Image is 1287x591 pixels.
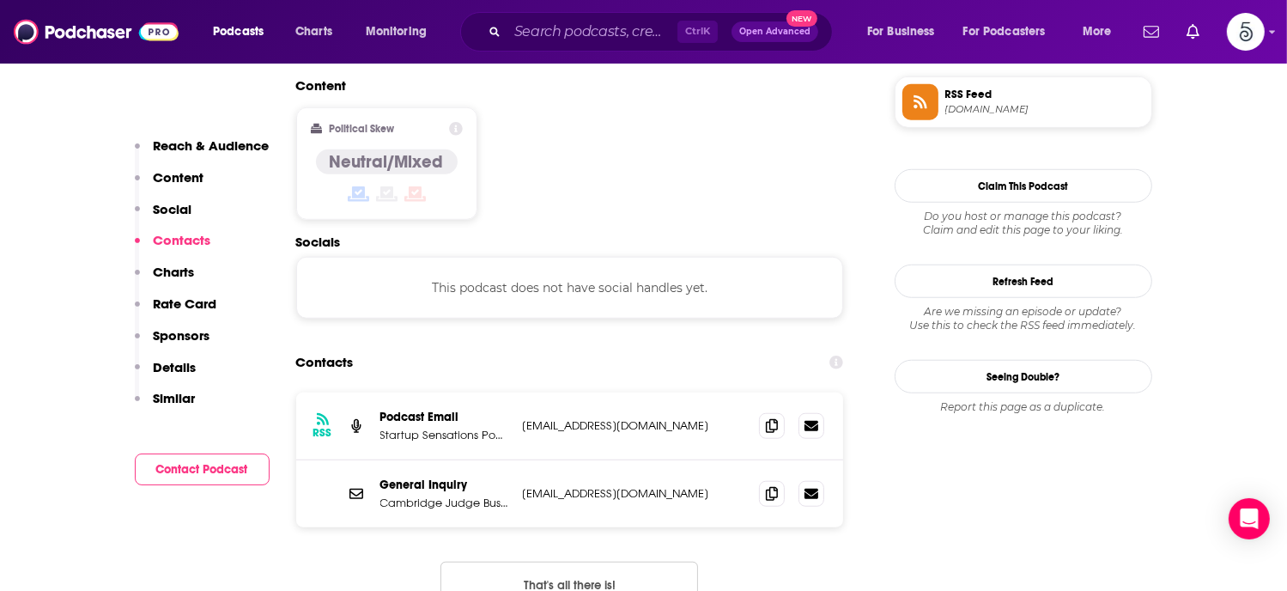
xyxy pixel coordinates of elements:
p: Reach & Audience [154,137,270,154]
button: Social [135,201,192,233]
span: More [1083,20,1112,44]
span: RSS Feed [945,87,1144,102]
a: Show notifications dropdown [1137,17,1166,46]
p: Rate Card [154,295,217,312]
button: open menu [855,18,956,46]
span: Do you host or manage this podcast? [895,210,1152,223]
p: Cambridge Judge Business School [380,496,509,510]
button: Reach & Audience [135,137,270,169]
h2: Socials [296,234,844,250]
div: Open Intercom Messenger [1229,498,1270,539]
button: Open AdvancedNew [732,21,818,42]
p: Sponsors [154,327,210,344]
button: Refresh Feed [895,265,1152,298]
div: Report this page as a duplicate. [895,400,1152,414]
h2: Political Skew [329,123,394,135]
button: Rate Card [135,295,217,327]
p: Contacts [154,232,211,248]
span: feeds.megaphone.fm [945,103,1144,116]
span: Monitoring [366,20,427,44]
span: Open Advanced [739,27,810,36]
button: Claim This Podcast [895,169,1152,203]
button: open menu [1071,18,1133,46]
span: For Business [867,20,935,44]
div: Claim and edit this page to your liking. [895,210,1152,237]
span: Ctrl K [677,21,718,43]
a: RSS Feed[DOMAIN_NAME] [902,84,1144,120]
span: For Podcasters [963,20,1046,44]
div: Search podcasts, credits, & more... [477,12,849,52]
img: User Profile [1227,13,1265,51]
p: Details [154,359,197,375]
img: Podchaser - Follow, Share and Rate Podcasts [14,15,179,48]
div: This podcast does not have social handles yet. [296,257,844,319]
button: Sponsors [135,327,210,359]
button: Contacts [135,232,211,264]
p: [EMAIL_ADDRESS][DOMAIN_NAME] [523,418,746,433]
button: Charts [135,264,195,295]
h3: RSS [313,426,332,440]
button: Show profile menu [1227,13,1265,51]
span: New [786,10,817,27]
div: Are we missing an episode or update? Use this to check the RSS feed immediately. [895,305,1152,332]
span: Podcasts [213,20,264,44]
a: Seeing Double? [895,360,1152,393]
a: Charts [284,18,343,46]
p: General Inquiry [380,478,509,492]
button: open menu [952,18,1071,46]
p: Podcast Email [380,410,509,424]
p: Startup Sensations Podcast Email [380,428,509,442]
p: Similar [154,390,196,406]
p: [EMAIL_ADDRESS][DOMAIN_NAME] [523,486,746,501]
button: open menu [201,18,286,46]
h2: Content [296,77,830,94]
h4: Neutral/Mixed [330,151,444,173]
button: open menu [354,18,449,46]
a: Show notifications dropdown [1180,17,1206,46]
input: Search podcasts, credits, & more... [507,18,677,46]
h2: Contacts [296,346,354,379]
button: Similar [135,390,196,422]
span: Charts [295,20,332,44]
p: Social [154,201,192,217]
span: Logged in as Spiral5-G2 [1227,13,1265,51]
p: Content [154,169,204,186]
p: Charts [154,264,195,280]
button: Content [135,169,204,201]
button: Contact Podcast [135,454,270,485]
button: Details [135,359,197,391]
